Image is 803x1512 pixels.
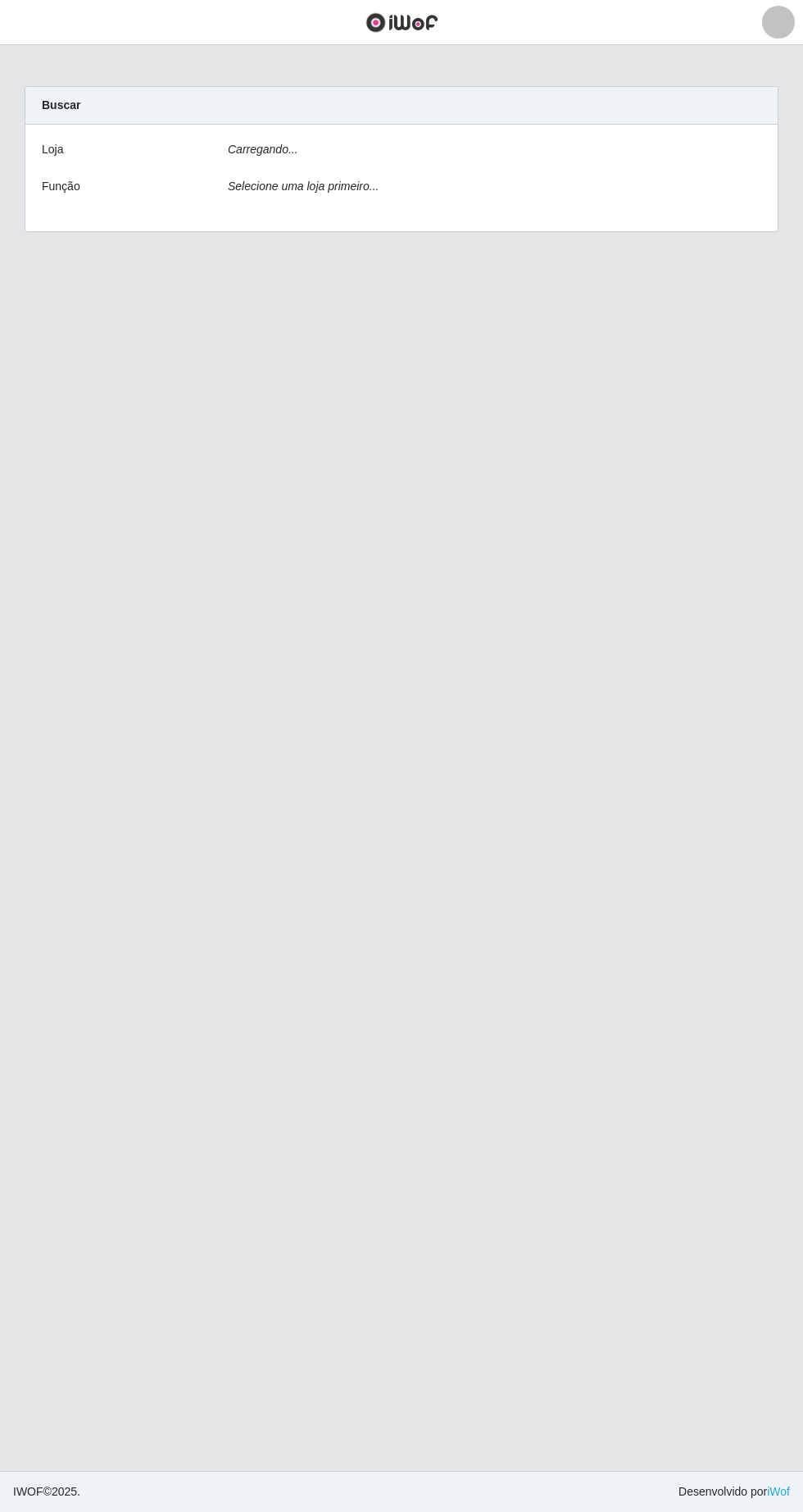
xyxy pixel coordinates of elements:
[42,141,63,158] label: Loja
[13,1483,80,1501] span: © 2025 .
[767,1485,790,1498] a: iWof
[228,180,379,193] i: Selecione uma loja primeiro...
[42,178,80,195] label: Função
[228,143,298,156] i: Carregando...
[13,1485,43,1498] span: IWOF
[365,12,438,33] img: CoreUI Logo
[678,1483,790,1501] span: Desenvolvido por
[42,98,80,112] strong: Buscar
